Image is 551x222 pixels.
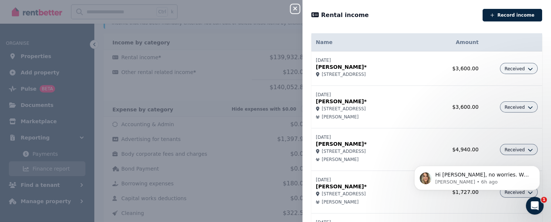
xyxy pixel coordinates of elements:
button: Received [504,66,533,72]
iframe: Intercom live chat [526,197,544,215]
p: [PERSON_NAME]* [316,140,434,148]
span: 1 [541,197,547,203]
p: [PERSON_NAME]* [316,183,434,190]
td: $3,600.00 [438,51,483,86]
p: [DATE] [316,57,434,63]
span: [PERSON_NAME] [322,157,359,162]
td: $4,940.00 [438,128,483,171]
p: [DATE] [316,177,434,183]
button: Record income [483,9,542,21]
th: Name [311,33,438,51]
iframe: Intercom notifications message [403,150,551,202]
p: [DATE] [316,92,434,98]
span: Received [504,66,525,72]
span: Rental income [321,11,369,20]
span: Received [504,104,525,110]
button: Received [504,104,533,110]
button: Received [504,147,533,153]
span: [STREET_ADDRESS] [322,71,366,77]
span: Received [504,147,525,153]
p: [PERSON_NAME]* [316,98,434,105]
p: [PERSON_NAME]* [316,63,434,71]
span: [STREET_ADDRESS] [322,191,366,197]
span: [STREET_ADDRESS] [322,106,366,112]
span: [PERSON_NAME] [322,199,359,205]
p: [DATE] [316,134,434,140]
span: [STREET_ADDRESS] [322,148,366,154]
span: [PERSON_NAME] [322,114,359,120]
td: $3,600.00 [438,86,483,128]
th: Amount [438,33,483,51]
